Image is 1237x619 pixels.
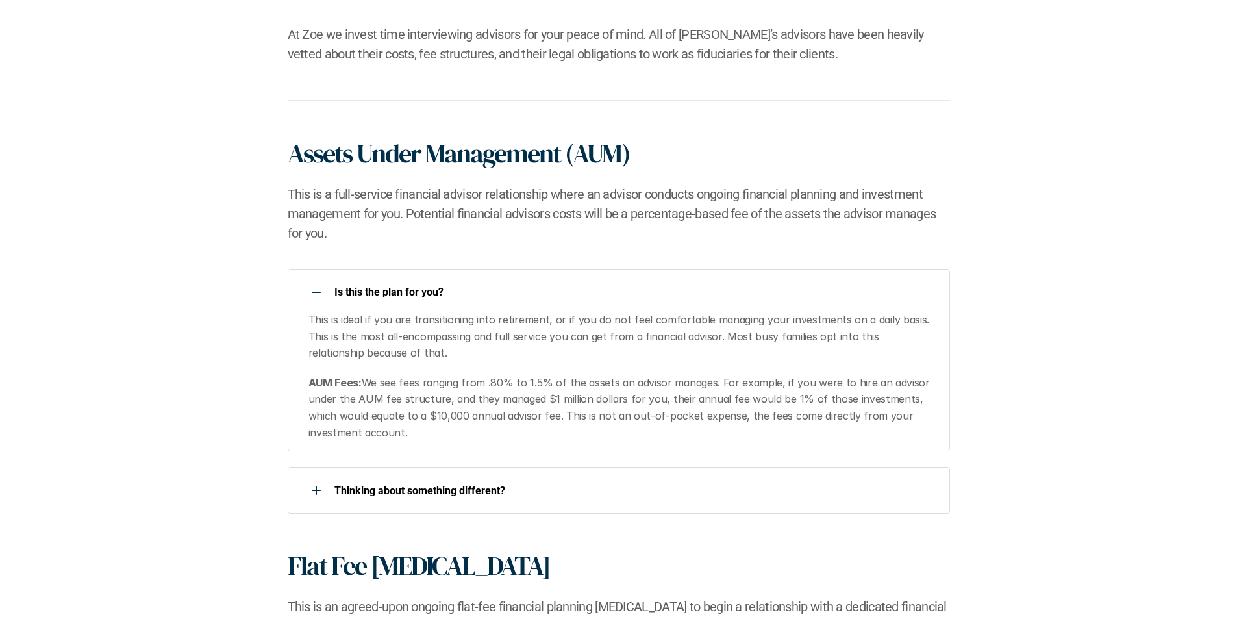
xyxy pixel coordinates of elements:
[334,485,933,497] p: ​Thinking about something different?​
[288,138,630,169] h1: Assets Under Management (AUM)
[288,550,550,581] h1: Flat Fee [MEDICAL_DATA]
[308,376,362,389] strong: AUM Fees:
[308,312,934,362] p: This is ideal if you are transitioning into retirement, or if you do not feel comfortable managin...
[288,184,950,243] h2: This is a full-service financial advisor relationship where an advisor conducts ongoing financial...
[334,286,933,298] p: Is this the plan for you?​
[308,375,934,441] p: We see fees ranging from .80% to 1.5% of the assets an advisor manages. For example, if you were ...
[288,25,950,64] h2: At Zoe we invest time interviewing advisors for your peace of mind. All of [PERSON_NAME]’s adviso...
